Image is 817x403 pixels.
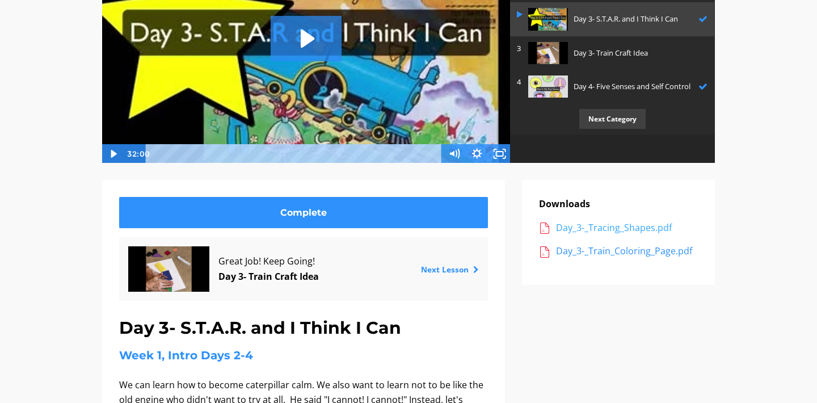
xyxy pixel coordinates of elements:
p: 4 [517,76,523,88]
img: acrobat.png [539,246,550,258]
a: Next Category [510,103,714,135]
a: 4 Day 4- Five Senses and Self Control [510,70,714,103]
button: Play Video: sites/2147505858/video/YrOutXNpT2ygBM9YP9qb_Day_3-_S.T.A.R._and_I_Think_I_Can.mp4 [271,16,342,61]
p: Day 4- Five Senses and Self Control [574,81,693,93]
div: Day_3-_Tracing_Shapes.pdf [556,221,698,236]
p: Downloads [539,197,698,212]
img: zF3pdtj5TRGHU8GtIVFh_52272a404b40ffa866c776de362145047f287e52.jpg [528,75,568,98]
p: Day 3- S.T.A.R. and I Think I Can [574,13,693,25]
img: efd9875a-2185-4115-b14f-d9f15c4a0592.jpg [128,246,209,292]
a: Day_3-_Tracing_Shapes.pdf [539,221,698,236]
p: 3 [517,43,523,54]
a: Day 3- S.T.A.R. and I Think I Can [510,2,714,36]
a: 3 Day 3- Train Craft Idea [510,36,714,70]
a: Next Lesson [421,264,479,275]
button: Play Video [102,144,124,163]
div: Day_3-_Train_Coloring_Page.pdf [556,244,698,259]
img: acrobat.png [539,223,550,234]
a: Day 3- Train Craft Idea [218,270,319,283]
img: efd9875a-2185-4115-b14f-d9f15c4a0592.jpg [528,42,568,64]
div: Playbar [154,144,437,163]
a: Complete [119,197,488,228]
p: Next Category [579,109,646,129]
a: Week 1, Intro Days 2-4 [119,349,253,362]
h1: Day 3- S.T.A.R. and I Think I Can [119,314,488,342]
button: Fullscreen [488,144,511,163]
a: Day_3-_Train_Coloring_Page.pdf [539,244,698,259]
button: Mute [443,144,465,163]
p: Day 3- Train Craft Idea [574,47,702,59]
img: RhNkMJYTbaKobXTdwJ0q_85cad23c2c87e2c6d2cf384115b57828aec799f7.jpg [528,8,568,30]
span: Great Job! Keep Going! [218,254,389,269]
button: Show settings menu [465,144,488,163]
